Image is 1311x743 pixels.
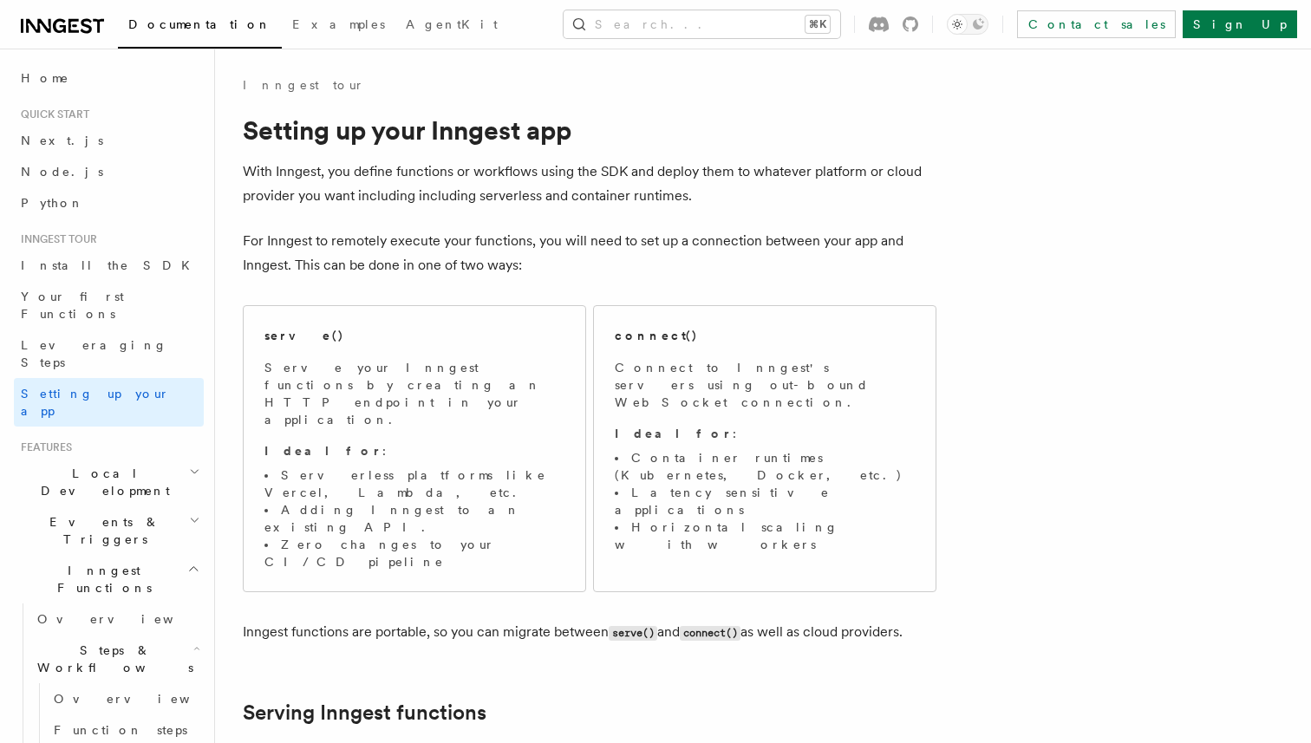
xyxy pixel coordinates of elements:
li: Zero changes to your CI/CD pipeline [264,536,564,570]
a: Sign Up [1183,10,1297,38]
span: Setting up your app [21,387,170,418]
span: Events & Triggers [14,513,189,548]
a: Contact sales [1017,10,1176,38]
a: Next.js [14,125,204,156]
strong: Ideal for [615,427,733,440]
h1: Setting up your Inngest app [243,114,936,146]
a: Overview [47,683,204,714]
h2: serve() [264,327,344,344]
p: For Inngest to remotely execute your functions, you will need to set up a connection between your... [243,229,936,277]
span: Quick start [14,108,89,121]
li: Adding Inngest to an existing API. [264,501,564,536]
span: Function steps [54,723,187,737]
a: Install the SDK [14,250,204,281]
code: serve() [609,626,657,641]
span: Documentation [128,17,271,31]
span: Inngest Functions [14,562,187,596]
button: Toggle dark mode [947,14,988,35]
button: Local Development [14,458,204,506]
li: Latency sensitive applications [615,484,915,518]
span: Inngest tour [14,232,97,246]
button: Search...⌘K [564,10,840,38]
a: serve()Serve your Inngest functions by creating an HTTP endpoint in your application.Ideal for:Se... [243,305,586,592]
p: : [615,425,915,442]
li: Horizontal scaling with workers [615,518,915,553]
a: Serving Inngest functions [243,701,486,725]
kbd: ⌘K [806,16,830,33]
a: Overview [30,603,204,635]
span: Local Development [14,465,189,499]
p: Inngest functions are portable, so you can migrate between and as well as cloud providers. [243,620,936,645]
span: Your first Functions [21,290,124,321]
p: With Inngest, you define functions or workflows using the SDK and deploy them to whatever platfor... [243,160,936,208]
span: Examples [292,17,385,31]
span: Leveraging Steps [21,338,167,369]
span: Features [14,440,72,454]
p: : [264,442,564,459]
strong: Ideal for [264,444,382,458]
span: Home [21,69,69,87]
a: Documentation [118,5,282,49]
span: Overview [54,692,232,706]
button: Steps & Workflows [30,635,204,683]
a: Setting up your app [14,378,204,427]
a: Examples [282,5,395,47]
p: Connect to Inngest's servers using out-bound WebSocket connection. [615,359,915,411]
a: Python [14,187,204,218]
li: Serverless platforms like Vercel, Lambda, etc. [264,466,564,501]
a: Home [14,62,204,94]
code: connect() [680,626,740,641]
span: Next.js [21,134,103,147]
span: Steps & Workflows [30,642,193,676]
button: Inngest Functions [14,555,204,603]
span: Node.js [21,165,103,179]
a: Inngest tour [243,76,364,94]
a: AgentKit [395,5,508,47]
span: Python [21,196,84,210]
li: Container runtimes (Kubernetes, Docker, etc.) [615,449,915,484]
a: Your first Functions [14,281,204,329]
a: Node.js [14,156,204,187]
h2: connect() [615,327,698,344]
span: Overview [37,612,216,626]
p: Serve your Inngest functions by creating an HTTP endpoint in your application. [264,359,564,428]
span: Install the SDK [21,258,200,272]
a: Leveraging Steps [14,329,204,378]
button: Events & Triggers [14,506,204,555]
span: AgentKit [406,17,498,31]
a: connect()Connect to Inngest's servers using out-bound WebSocket connection.Ideal for:Container ru... [593,305,936,592]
